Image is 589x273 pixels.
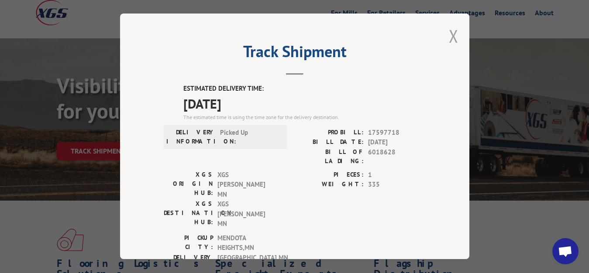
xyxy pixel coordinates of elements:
button: Close modal [449,24,458,48]
label: DELIVERY INFORMATION: [166,128,216,146]
span: 6018628 [368,147,426,166]
span: MENDOTA HEIGHTS , MN [217,233,276,253]
span: XGS [PERSON_NAME] MN [217,170,276,200]
span: 1 [368,170,426,180]
span: [DATE] [368,137,426,147]
h2: Track Shipment [164,45,426,62]
div: The estimated time is using the time zone for the delivery destination. [183,113,426,121]
span: [DATE] [183,94,426,113]
span: [GEOGRAPHIC_DATA] , MN [217,253,276,271]
span: XGS [PERSON_NAME] MN [217,199,276,229]
label: PICKUP CITY: [164,233,213,253]
span: Picked Up [220,128,279,146]
label: PIECES: [295,170,364,180]
span: 335 [368,180,426,190]
label: XGS ORIGIN HUB: [164,170,213,200]
span: 17597718 [368,128,426,138]
label: WEIGHT: [295,180,364,190]
label: ESTIMATED DELIVERY TIME: [183,84,426,94]
label: XGS DESTINATION HUB: [164,199,213,229]
label: BILL DATE: [295,137,364,147]
label: PROBILL: [295,128,364,138]
a: Open chat [552,238,579,264]
label: BILL OF LADING: [295,147,364,166]
label: DELIVERY CITY: [164,253,213,271]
